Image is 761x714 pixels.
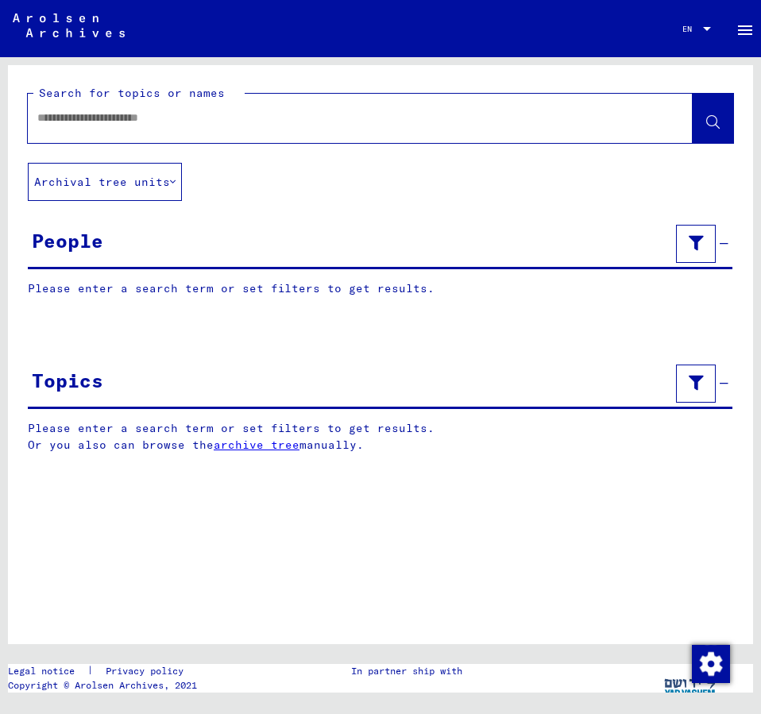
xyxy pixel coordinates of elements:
[692,645,730,683] img: Change consent
[32,366,103,395] div: Topics
[729,13,761,44] button: Toggle sidenav
[8,678,203,693] p: Copyright © Arolsen Archives, 2021
[8,664,87,678] a: Legal notice
[39,86,225,100] mat-label: Search for topics or names
[214,438,299,452] a: archive tree
[736,21,755,40] mat-icon: Side nav toggle icon
[682,25,700,33] span: EN
[351,664,462,678] p: In partner ship with
[28,420,733,453] p: Please enter a search term or set filters to get results. Or you also can browse the manually.
[28,280,732,297] p: Please enter a search term or set filters to get results.
[661,664,720,704] img: yv_logo.png
[691,644,729,682] div: Change consent
[93,664,203,678] a: Privacy policy
[8,664,203,678] div: |
[13,14,125,37] img: Arolsen_neg.svg
[32,226,103,255] div: People
[28,163,182,201] button: Archival tree units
